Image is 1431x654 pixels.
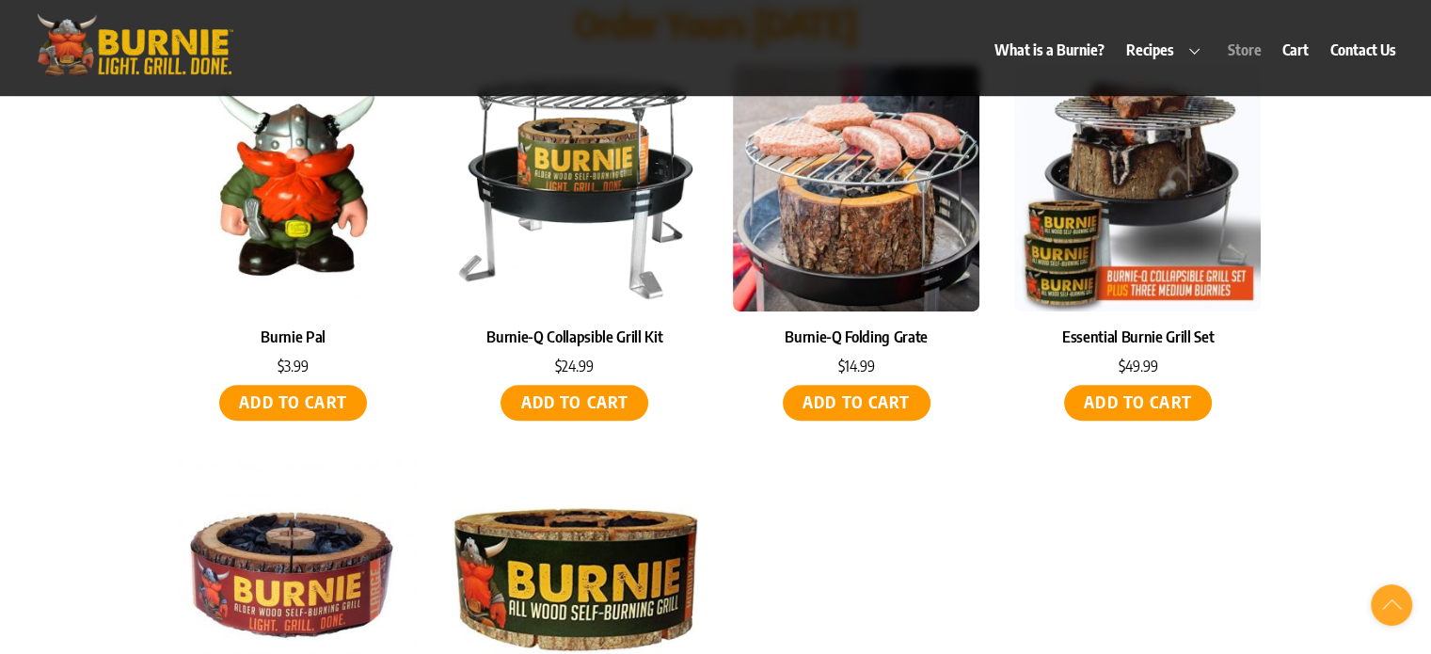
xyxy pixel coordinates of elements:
span: $ [838,357,845,375]
img: Burnie-Q Folding Grate [733,65,979,311]
bdi: 3.99 [278,357,309,375]
a: Burnie Grill [26,54,243,86]
img: Burnie Pal [170,65,417,311]
span: $ [278,357,284,375]
img: burniegrill.com-logo-high-res-2020110_500px [26,9,243,80]
a: Burnie Pal [170,327,417,347]
a: Add to cart: “Burnie-Q Folding Grate” [783,385,930,422]
a: Add to cart: “Essential Burnie Grill Set” [1064,385,1212,422]
a: Essential Burnie Grill Set [1014,327,1261,347]
a: Store [1218,28,1270,72]
a: Contact Us [1321,28,1405,72]
img: Essential Burnie Grill Set [1014,65,1261,311]
a: Cart [1274,28,1318,72]
img: Burnie-Q Collapsible Grill Kit [452,65,698,311]
a: Burnie-Q Folding Grate [733,327,979,347]
span: $ [555,357,562,375]
a: Burnie-Q Collapsible Grill Kit [452,327,698,347]
a: Recipes [1117,28,1216,72]
a: What is a Burnie? [986,28,1114,72]
span: $ [1118,357,1124,375]
a: Add to cart: “Burnie Pal” [219,385,367,422]
bdi: 49.99 [1118,357,1157,375]
bdi: 24.99 [555,357,594,375]
bdi: 14.99 [838,357,875,375]
a: Add to cart: “Burnie-Q Collapsible Grill Kit” [501,385,648,422]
